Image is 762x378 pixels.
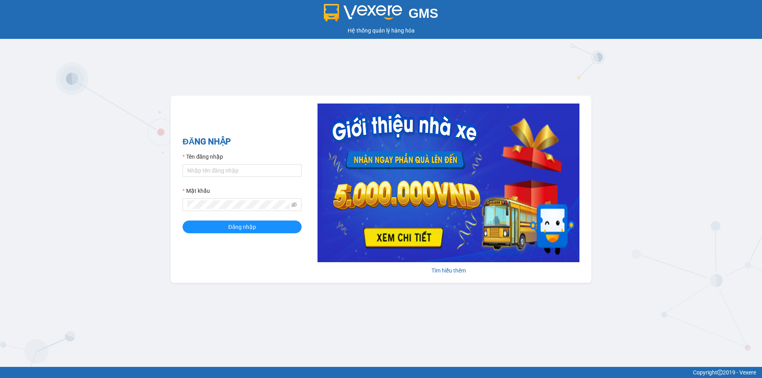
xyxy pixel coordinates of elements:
span: copyright [717,370,723,375]
h2: ĐĂNG NHẬP [183,135,302,148]
a: GMS [324,12,439,18]
label: Tên đăng nhập [183,152,223,161]
input: Tên đăng nhập [183,164,302,177]
img: banner-0 [317,104,579,262]
button: Đăng nhập [183,221,302,233]
div: Hệ thống quản lý hàng hóa [2,26,760,35]
div: Tìm hiểu thêm [317,266,579,275]
input: Mật khẩu [187,200,290,209]
span: GMS [408,6,438,21]
span: Đăng nhập [228,223,256,231]
span: eye-invisible [291,202,297,207]
div: Copyright 2019 - Vexere [6,368,756,377]
img: logo 2 [324,4,402,21]
label: Mật khẩu [183,186,210,195]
